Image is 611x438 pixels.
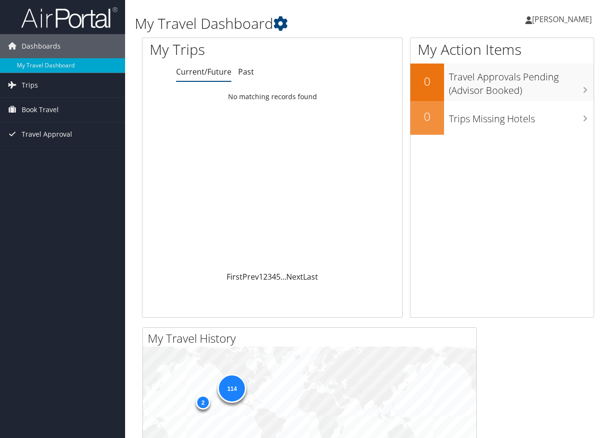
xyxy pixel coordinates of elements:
a: 4 [272,271,276,282]
a: 5 [276,271,280,282]
a: 3 [267,271,272,282]
a: 2 [263,271,267,282]
div: 2 [196,395,210,409]
a: Past [238,66,254,77]
div: 114 [217,374,246,403]
h3: Trips Missing Hotels [449,107,594,126]
span: Book Travel [22,98,59,122]
h1: My Trips [150,39,287,60]
a: 1 [259,271,263,282]
h2: 0 [410,108,444,125]
h1: My Travel Dashboard [135,13,446,34]
a: 0Travel Approvals Pending (Advisor Booked) [410,64,594,101]
h1: My Action Items [410,39,594,60]
span: Dashboards [22,34,61,58]
a: 0Trips Missing Hotels [410,101,594,135]
h2: 0 [410,73,444,90]
a: First [227,271,242,282]
span: … [280,271,286,282]
span: Trips [22,73,38,97]
h3: Travel Approvals Pending (Advisor Booked) [449,65,594,97]
a: Last [303,271,318,282]
a: [PERSON_NAME] [525,5,601,34]
span: Travel Approval [22,122,72,146]
a: Prev [242,271,259,282]
span: [PERSON_NAME] [532,14,592,25]
h2: My Travel History [148,330,476,347]
td: No matching records found [142,88,402,105]
img: airportal-logo.png [21,6,117,29]
a: Current/Future [176,66,231,77]
a: Next [286,271,303,282]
